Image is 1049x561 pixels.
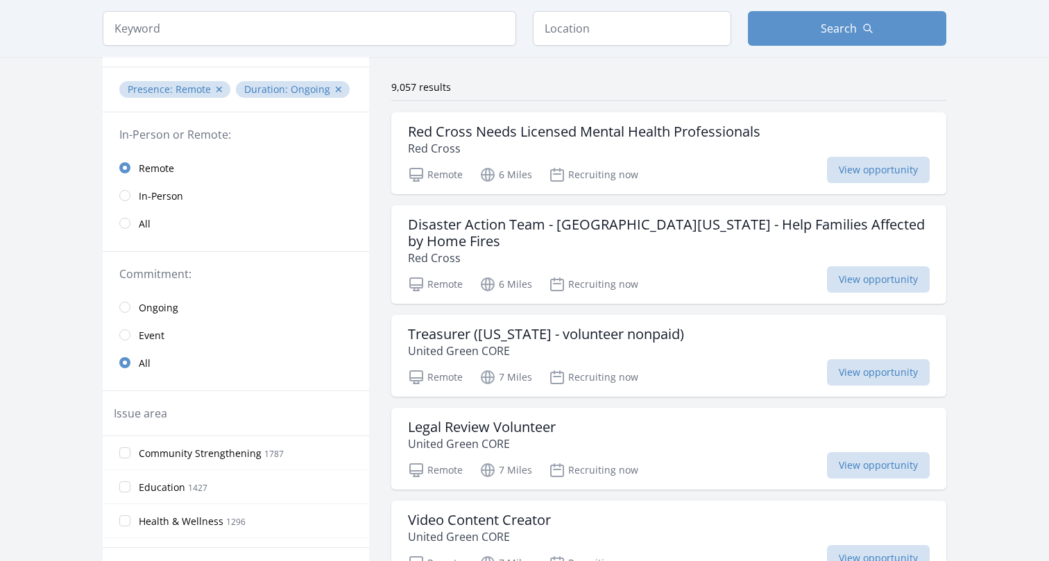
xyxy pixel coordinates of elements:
[103,154,369,182] a: Remote
[408,462,463,478] p: Remote
[479,166,532,183] p: 6 Miles
[139,329,164,343] span: Event
[408,276,463,293] p: Remote
[549,369,638,386] p: Recruiting now
[264,448,284,460] span: 1787
[176,83,211,96] span: Remote
[479,462,532,478] p: 7 Miles
[114,405,167,422] legend: Issue area
[827,359,930,386] span: View opportunity
[391,80,451,94] span: 9,057 results
[408,369,463,386] p: Remote
[139,515,223,528] span: Health & Wellness
[408,435,556,452] p: United Green CORE
[408,419,556,435] h3: Legal Review Volunteer
[748,11,946,46] button: Search
[139,162,174,175] span: Remote
[139,301,178,315] span: Ongoing
[119,515,130,526] input: Health & Wellness 1296
[479,276,532,293] p: 6 Miles
[226,516,246,528] span: 1296
[119,266,352,282] legend: Commitment:
[408,326,684,343] h3: Treasurer ([US_STATE] - volunteer nonpaid)
[827,452,930,478] span: View opportunity
[103,182,369,209] a: In-Person
[139,217,151,231] span: All
[103,209,369,237] a: All
[821,20,857,37] span: Search
[391,112,946,194] a: Red Cross Needs Licensed Mental Health Professionals Red Cross Remote 6 Miles Recruiting now View...
[103,321,369,349] a: Event
[408,140,760,157] p: Red Cross
[391,205,946,304] a: Disaster Action Team - [GEOGRAPHIC_DATA][US_STATE] - Help Families Affected by Home Fires Red Cro...
[334,83,343,96] button: ✕
[408,216,930,250] h3: Disaster Action Team - [GEOGRAPHIC_DATA][US_STATE] - Help Families Affected by Home Fires
[827,266,930,293] span: View opportunity
[244,83,291,96] span: Duration :
[391,315,946,397] a: Treasurer ([US_STATE] - volunteer nonpaid) United Green CORE Remote 7 Miles Recruiting now View o...
[549,462,638,478] p: Recruiting now
[827,157,930,183] span: View opportunity
[103,349,369,377] a: All
[549,276,638,293] p: Recruiting now
[408,343,684,359] p: United Green CORE
[119,447,130,458] input: Community Strengthening 1787
[139,481,185,494] span: Education
[119,481,130,492] input: Education 1427
[215,83,223,96] button: ✕
[408,123,760,140] h3: Red Cross Needs Licensed Mental Health Professionals
[139,356,151,370] span: All
[549,166,638,183] p: Recruiting now
[139,189,183,203] span: In-Person
[479,369,532,386] p: 7 Miles
[408,528,551,545] p: United Green CORE
[103,293,369,321] a: Ongoing
[139,447,262,460] span: Community Strengthening
[408,166,463,183] p: Remote
[119,126,352,143] legend: In-Person or Remote:
[533,11,731,46] input: Location
[408,250,930,266] p: Red Cross
[103,11,516,46] input: Keyword
[291,83,330,96] span: Ongoing
[128,83,176,96] span: Presence :
[188,482,207,494] span: 1427
[408,512,551,528] h3: Video Content Creator
[391,408,946,490] a: Legal Review Volunteer United Green CORE Remote 7 Miles Recruiting now View opportunity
